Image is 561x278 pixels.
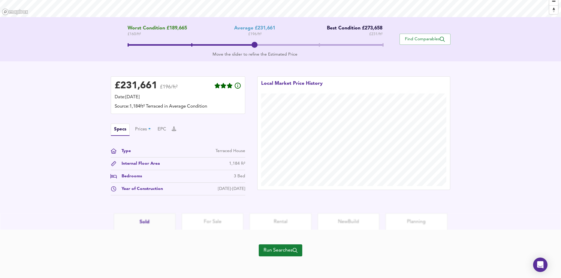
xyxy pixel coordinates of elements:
button: Reset bearing to north [549,5,558,14]
button: Find Comparables [400,34,451,45]
span: Run Searches [264,246,297,255]
div: Local Market Price History [261,80,323,93]
div: Best Condition £273,658 [322,26,382,31]
button: EPC [158,126,166,133]
button: Specs [111,124,130,136]
span: £ 231 / ft² [369,31,382,37]
div: Average £231,661 [234,26,275,31]
div: Terraced House [216,148,245,154]
span: Worst Condition £189,665 [128,26,187,31]
div: Type [117,148,131,154]
button: Run Searches [259,244,302,256]
div: Move the slider to refine the Estimated Price [128,51,382,57]
div: £ 231,661 [115,81,157,90]
div: [DATE]-[DATE] [218,186,245,192]
div: 3 Bed [234,173,245,179]
div: Date: [DATE] [115,94,241,101]
a: Mapbox homepage [2,8,28,15]
div: 1,184 ft² [229,160,245,167]
div: Bedrooms [117,173,142,179]
div: Source: 1,184ft² Terraced in Average Condition [115,103,241,110]
span: Find Comparables [403,36,447,42]
span: £ 196 / ft² [248,31,261,37]
div: Internal Floor Area [117,160,160,167]
div: Open Intercom Messenger [533,258,547,272]
button: Prices [135,126,152,133]
span: £ 160 / ft² [128,31,187,37]
div: Year of Construction [117,186,163,192]
span: £196/ft² [160,85,178,93]
span: Reset bearing to north [549,6,558,14]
